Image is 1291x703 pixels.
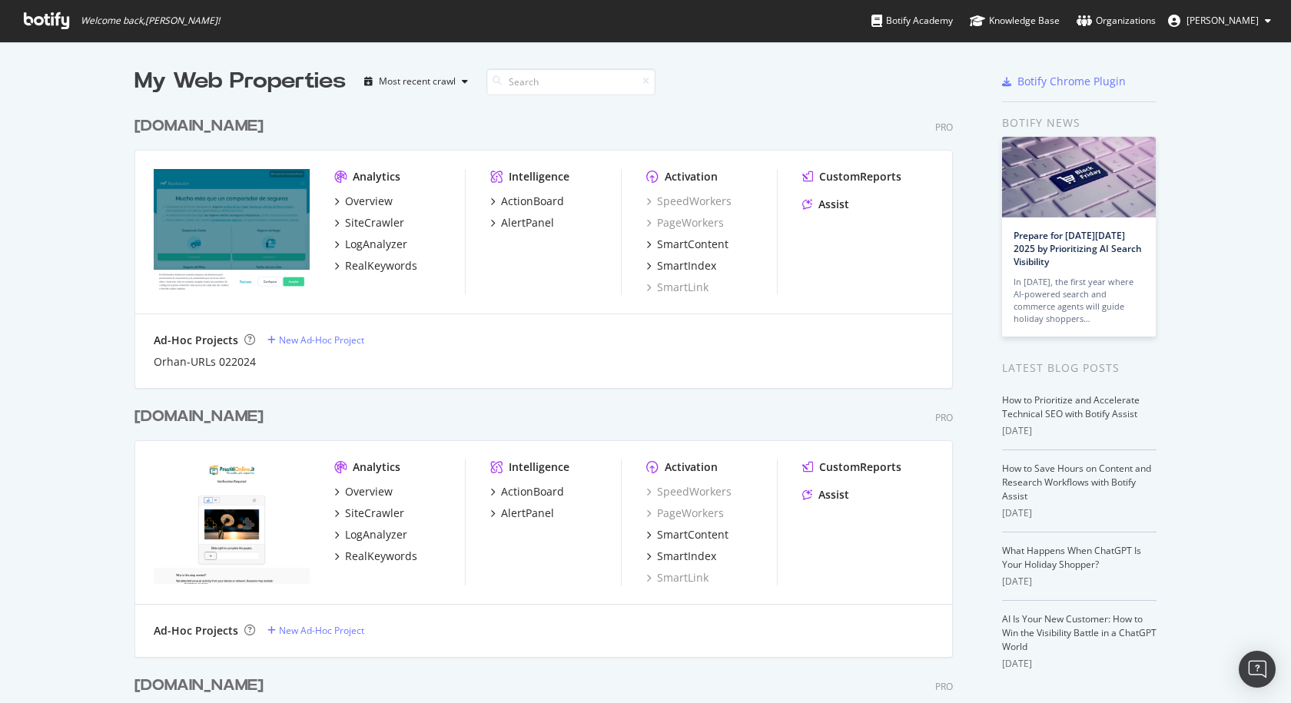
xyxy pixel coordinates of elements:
div: Activation [665,459,718,475]
div: Intelligence [509,169,569,184]
div: In [DATE], the first year where AI-powered search and commerce agents will guide holiday shoppers… [1014,276,1144,325]
div: SmartContent [657,527,728,542]
a: SmartContent [646,527,728,542]
div: [DOMAIN_NAME] [134,675,264,697]
span: Marta Plaza [1186,14,1259,27]
div: Pro [935,680,953,693]
a: SmartLink [646,280,709,295]
div: Assist [818,197,849,212]
a: Overview [334,194,393,209]
a: LogAnalyzer [334,237,407,252]
div: SmartIndex [657,258,716,274]
div: Knowledge Base [970,13,1060,28]
button: [PERSON_NAME] [1156,8,1283,33]
a: RealKeywords [334,258,417,274]
a: Overview [334,484,393,499]
a: ActionBoard [490,194,564,209]
div: ActionBoard [501,484,564,499]
a: LogAnalyzer [334,527,407,542]
span: Welcome back, [PERSON_NAME] ! [81,15,220,27]
a: Botify Chrome Plugin [1002,74,1126,89]
a: PageWorkers [646,215,724,230]
a: Assist [802,487,849,502]
div: Ad-Hoc Projects [154,333,238,348]
div: [DATE] [1002,424,1157,438]
div: Most recent crawl [379,77,456,86]
div: SiteCrawler [345,215,404,230]
a: AlertPanel [490,506,554,521]
div: Pro [935,411,953,424]
div: Analytics [353,459,400,475]
div: AlertPanel [501,215,554,230]
a: SiteCrawler [334,506,404,521]
a: AlertPanel [490,215,554,230]
div: Activation [665,169,718,184]
div: My Web Properties [134,66,346,97]
div: [DATE] [1002,575,1157,589]
a: [DOMAIN_NAME] [134,675,270,697]
div: Assist [818,487,849,502]
a: [DOMAIN_NAME] [134,115,270,138]
div: AlertPanel [501,506,554,521]
a: What Happens When ChatGPT Is Your Holiday Shopper? [1002,544,1141,571]
a: How to Save Hours on Content and Research Workflows with Botify Assist [1002,462,1151,502]
a: AI Is Your New Customer: How to Win the Visibility Battle in a ChatGPT World [1002,612,1157,653]
div: Organizations [1077,13,1156,28]
a: SmartIndex [646,258,716,274]
div: [DATE] [1002,657,1157,671]
div: LogAnalyzer [345,527,407,542]
div: Botify Chrome Plugin [1017,74,1126,89]
div: New Ad-Hoc Project [279,333,364,347]
a: PageWorkers [646,506,724,521]
div: SmartIndex [657,549,716,564]
div: ActionBoard [501,194,564,209]
img: rastreator.com [154,169,310,293]
div: Botify Academy [871,13,953,28]
div: Overview [345,484,393,499]
a: New Ad-Hoc Project [267,333,364,347]
div: [DATE] [1002,506,1157,520]
div: [DOMAIN_NAME] [134,115,264,138]
div: SmartContent [657,237,728,252]
div: Intelligence [509,459,569,475]
img: Prepare for Black Friday 2025 by Prioritizing AI Search Visibility [1002,137,1156,217]
div: New Ad-Hoc Project [279,624,364,637]
a: CustomReports [802,169,901,184]
div: Latest Blog Posts [1002,360,1157,376]
div: Analytics [353,169,400,184]
div: RealKeywords [345,549,417,564]
a: New Ad-Hoc Project [267,624,364,637]
a: SpeedWorkers [646,484,732,499]
img: prestitionline.it [154,459,310,584]
a: ActionBoard [490,484,564,499]
div: Open Intercom Messenger [1239,651,1276,688]
div: Ad-Hoc Projects [154,623,238,638]
a: RealKeywords [334,549,417,564]
a: CustomReports [802,459,901,475]
div: Botify news [1002,114,1157,131]
input: Search [486,68,655,95]
div: RealKeywords [345,258,417,274]
div: [DOMAIN_NAME] [134,406,264,428]
div: CustomReports [819,459,901,475]
a: Prepare for [DATE][DATE] 2025 by Prioritizing AI Search Visibility [1014,229,1142,268]
a: [DOMAIN_NAME] [134,406,270,428]
div: Pro [935,121,953,134]
a: SiteCrawler [334,215,404,230]
a: How to Prioritize and Accelerate Technical SEO with Botify Assist [1002,393,1140,420]
button: Most recent crawl [358,69,474,94]
div: Overview [345,194,393,209]
a: Orhan-URLs 022024 [154,354,256,370]
a: SmartLink [646,570,709,585]
a: SmartContent [646,237,728,252]
div: LogAnalyzer [345,237,407,252]
a: Assist [802,197,849,212]
a: SpeedWorkers [646,194,732,209]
